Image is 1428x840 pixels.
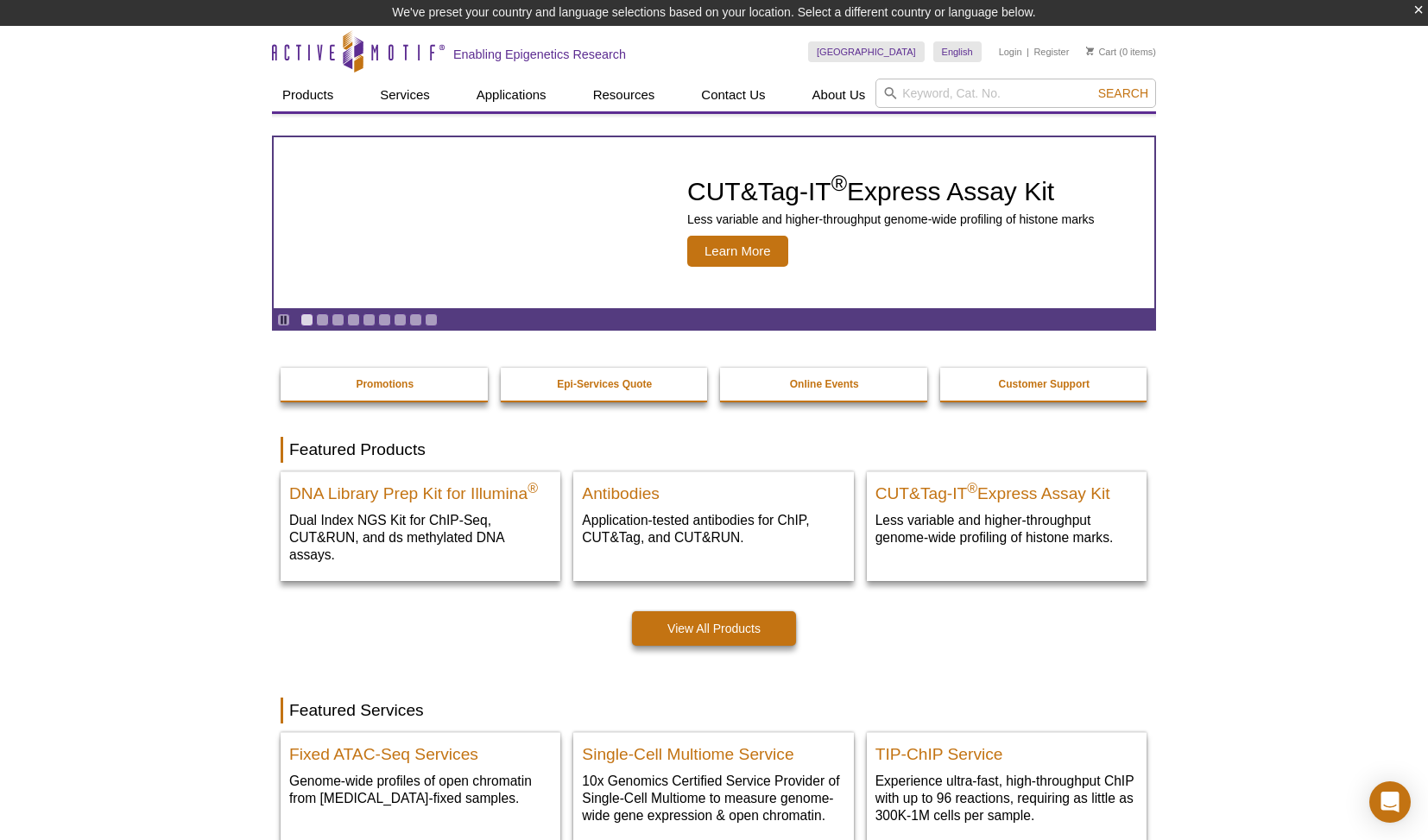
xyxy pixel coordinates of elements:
[999,46,1022,58] a: Login
[1033,46,1069,58] a: Register
[281,471,560,581] a: DNA Library Prep Kit for Illumina DNA Library Prep Kit for Illumina® Dual Index NGS Kit for ChIP-...
[1027,41,1029,62] li: |
[582,511,844,546] p: Application-tested antibodies for ChIP, CUT&Tag, and CUT&RUN.
[808,41,925,62] a: [GEOGRAPHIC_DATA]
[940,368,1149,401] a: Customer Support
[933,41,982,62] a: English
[277,313,290,326] a: Toggle autoplay
[289,737,552,763] h2: Fixed ATAC-Seq Services
[583,79,666,111] a: Resources
[501,368,710,401] a: Epi-Services Quote
[356,378,414,390] strong: Promotions
[967,481,977,496] sup: ®
[875,737,1138,763] h2: TIP-ChIP Service
[999,378,1090,390] strong: Customer Support
[425,313,438,326] a: Go to slide 9
[1086,47,1094,55] img: Your Cart
[687,236,788,267] span: Learn More
[316,313,329,326] a: Go to slide 2
[867,471,1147,564] a: CUT&Tag-IT® Express Assay Kit CUT&Tag-IT®Express Assay Kit Less variable and higher-throughput ge...
[274,137,1154,308] a: CUT&Tag-IT Express Assay Kit CUT&Tag-IT®Express Assay Kit Less variable and higher-throughput gen...
[281,698,1147,723] h2: Featured Services
[370,79,440,111] a: Services
[281,368,490,401] a: Promotions
[378,313,391,326] a: Go to slide 6
[394,313,407,326] a: Go to slide 7
[687,212,1095,227] p: Less variable and higher-throughput genome-wide profiling of histone marks
[790,378,859,390] strong: Online Events
[363,313,376,326] a: Go to slide 5
[281,437,1147,463] h2: Featured Products
[300,313,313,326] a: Go to slide 1
[691,79,775,111] a: Contact Us
[289,511,552,564] p: Dual Index NGS Kit for ChIP-Seq, CUT&RUN, and ds methylated DNA assays.
[875,79,1156,108] input: Keyword, Cat. No.
[831,171,847,195] sup: ®
[1098,86,1148,100] span: Search
[289,477,552,502] h2: DNA Library Prep Kit for Illumina
[466,79,557,111] a: Applications
[582,477,844,502] h2: Antibodies
[274,137,1154,308] article: CUT&Tag-IT Express Assay Kit
[875,772,1138,824] p: Experience ultra-fast, high-throughput ChIP with up to 96 reactions, requiring as little as 300K-...
[289,772,552,807] p: Genome-wide profiles of open chromatin from [MEDICAL_DATA]-fixed samples.
[557,378,652,390] strong: Epi-Services Quote
[632,611,796,646] a: View All Products
[582,737,844,763] h2: Single-Cell Multiome Service
[687,179,1095,205] h2: CUT&Tag-IT Express Assay Kit
[453,47,626,62] h2: Enabling Epigenetics Research
[1086,41,1156,62] li: (0 items)
[281,732,560,824] a: Fixed ATAC-Seq Services Fixed ATAC-Seq Services Genome-wide profiles of open chromatin from [MEDI...
[528,481,538,496] sup: ®
[875,511,1138,546] p: Less variable and higher-throughput genome-wide profiling of histone marks​.
[720,368,929,401] a: Online Events
[409,313,422,326] a: Go to slide 8
[332,313,344,326] a: Go to slide 3
[875,477,1138,502] h2: CUT&Tag-IT Express Assay Kit
[1093,85,1153,101] button: Search
[802,79,876,111] a: About Us
[573,471,853,564] a: All Antibodies Antibodies Application-tested antibodies for ChIP, CUT&Tag, and CUT&RUN.
[1369,781,1411,823] div: Open Intercom Messenger
[582,772,844,824] p: 10x Genomics Certified Service Provider of Single-Cell Multiome to measure genome-wide gene expre...
[347,313,360,326] a: Go to slide 4
[1086,46,1116,58] a: Cart
[272,79,344,111] a: Products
